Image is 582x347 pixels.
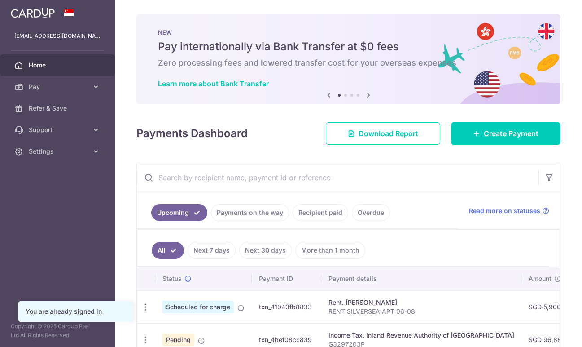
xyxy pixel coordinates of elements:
[14,31,101,40] p: [EMAIL_ADDRESS][DOMAIN_NAME]
[328,298,514,307] div: Rent. [PERSON_NAME]
[136,14,560,104] img: Bank transfer banner
[328,307,514,316] p: RENT SILVERSEA APT 06-08
[162,274,182,283] span: Status
[158,40,539,54] h5: Pay internationally via Bank Transfer at $0 fees
[26,307,125,316] div: You are already signed in
[29,82,88,91] span: Pay
[328,331,514,340] div: Income Tax. Inland Revenue Authority of [GEOGRAPHIC_DATA]
[29,147,88,156] span: Settings
[151,204,207,221] a: Upcoming
[469,206,540,215] span: Read more on statuses
[152,242,184,259] a: All
[352,204,390,221] a: Overdue
[293,204,348,221] a: Recipient paid
[451,122,560,145] a: Create Payment
[326,122,440,145] a: Download Report
[252,290,321,323] td: txn_41043fb8833
[29,61,88,70] span: Home
[162,301,234,313] span: Scheduled for charge
[484,128,538,139] span: Create Payment
[295,242,365,259] a: More than 1 month
[137,163,538,192] input: Search by recipient name, payment id or reference
[29,104,88,113] span: Refer & Save
[158,29,539,36] p: NEW
[158,79,269,88] a: Learn more about Bank Transfer
[529,274,551,283] span: Amount
[188,242,236,259] a: Next 7 days
[469,206,549,215] a: Read more on statuses
[321,267,521,290] th: Payment details
[11,7,55,18] img: CardUp
[252,267,321,290] th: Payment ID
[136,125,248,142] h4: Payments Dashboard
[29,125,88,134] span: Support
[359,128,418,139] span: Download Report
[158,58,539,68] h6: Zero processing fees and lowered transfer cost for your overseas expenses
[239,242,292,259] a: Next 30 days
[162,334,194,346] span: Pending
[211,204,289,221] a: Payments on the way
